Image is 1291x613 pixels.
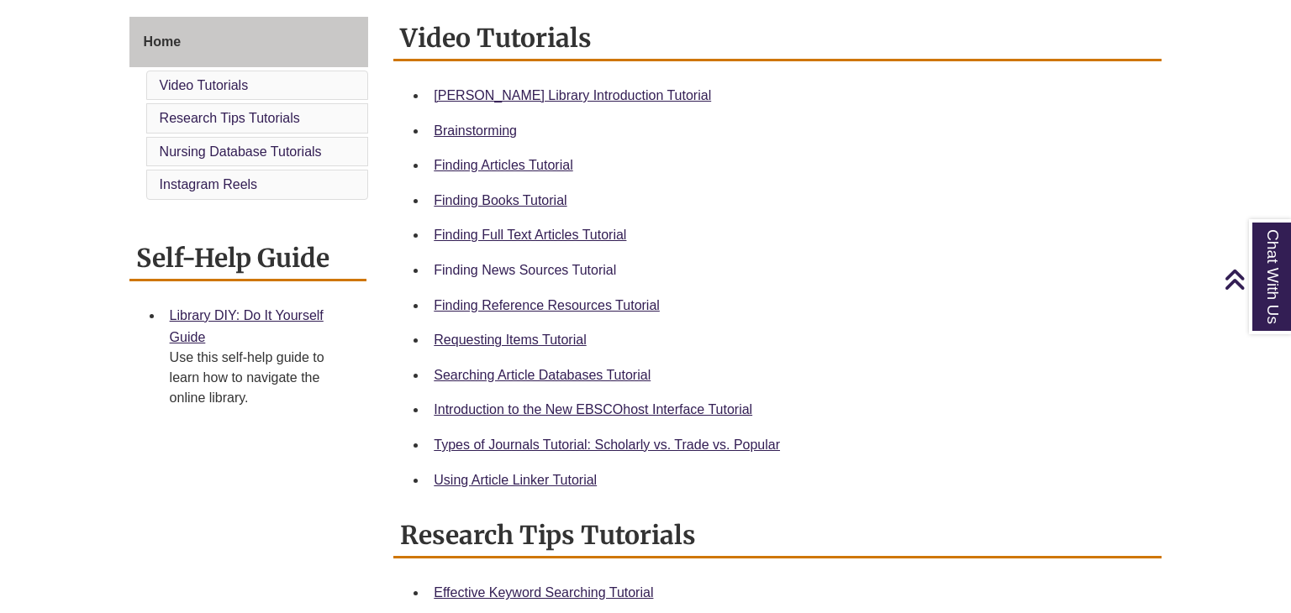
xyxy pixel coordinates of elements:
[160,177,258,191] a: Instagram Reels
[434,368,651,382] a: Searching Article Databases Tutorial
[144,34,181,49] span: Home
[170,348,354,408] div: Use this self-help guide to learn how to navigate the online library.
[160,144,322,159] a: Nursing Database Tutorials
[129,17,369,203] div: Guide Page Menu
[434,333,586,347] a: Requesting Items Tutorial
[434,193,566,207] a: Finding Books Tutorial
[434,158,572,172] a: Finding Articles Tutorial
[434,585,653,600] a: Effective Keyword Searching Tutorial
[434,123,517,138] a: Brainstorming
[1224,268,1287,291] a: Back to Top
[434,437,780,452] a: Types of Journals Tutorial: Scholarly vs. Trade vs. Popular
[434,473,597,487] a: Using Article Linker Tutorial
[170,308,324,344] a: Library DIY: Do It Yourself Guide
[393,17,1162,61] h2: Video Tutorials
[434,263,616,277] a: Finding News Sources Tutorial
[129,237,367,281] h2: Self-Help Guide
[129,17,369,67] a: Home
[434,228,626,242] a: Finding Full Text Articles Tutorial
[434,88,711,102] a: [PERSON_NAME] Library Introduction Tutorial
[393,514,1162,558] h2: Research Tips Tutorials
[434,402,752,417] a: Introduction to the New EBSCOhost Interface Tutorial
[434,298,660,312] a: Finding Reference Resources Tutorial
[160,78,249,92] a: Video Tutorials
[160,111,300,125] a: Research Tips Tutorials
